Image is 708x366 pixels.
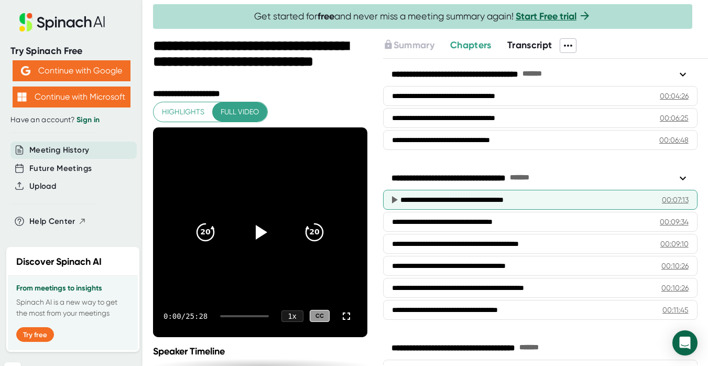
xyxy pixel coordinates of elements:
[662,305,689,315] div: 00:11:45
[21,66,30,76] img: Aehbyd4JwY73AAAAAElFTkSuQmCC
[16,297,129,319] p: Spinach AI is a new way to get the most from your meetings
[661,283,689,293] div: 00:10:26
[394,39,434,51] span: Summary
[29,216,86,228] button: Help Center
[29,216,75,228] span: Help Center
[507,39,552,51] span: Transcript
[154,102,213,122] button: Highlights
[10,115,132,125] div: Have an account?
[164,312,208,320] div: 0:00 / 25:28
[16,284,129,293] h3: From meetings to insights
[16,255,102,269] h2: Discover Spinach AI
[29,144,89,156] button: Meeting History
[660,91,689,101] div: 00:04:26
[450,38,492,52] button: Chapters
[507,38,552,52] button: Transcript
[516,10,576,22] a: Start Free trial
[661,261,689,271] div: 00:10:26
[450,39,492,51] span: Chapters
[153,346,367,357] div: Speaker Timeline
[318,10,334,22] b: free
[13,87,130,107] button: Continue with Microsoft
[659,135,689,145] div: 00:06:48
[10,45,132,57] div: Try Spinach Free
[221,105,259,119] span: Full video
[310,310,330,322] div: CC
[29,180,56,192] button: Upload
[660,217,689,227] div: 00:09:34
[254,10,591,23] span: Get started for and never miss a meeting summary again!
[13,60,130,81] button: Continue with Google
[660,239,689,249] div: 00:09:10
[281,310,303,322] div: 1 x
[662,195,689,205] div: 00:07:13
[212,102,267,122] button: Full video
[162,105,204,119] span: Highlights
[29,163,92,175] button: Future Meetings
[383,38,450,53] div: Upgrade to access
[16,327,54,342] button: Try free
[77,115,100,124] a: Sign in
[672,330,698,356] div: Open Intercom Messenger
[383,38,434,52] button: Summary
[660,113,689,123] div: 00:06:25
